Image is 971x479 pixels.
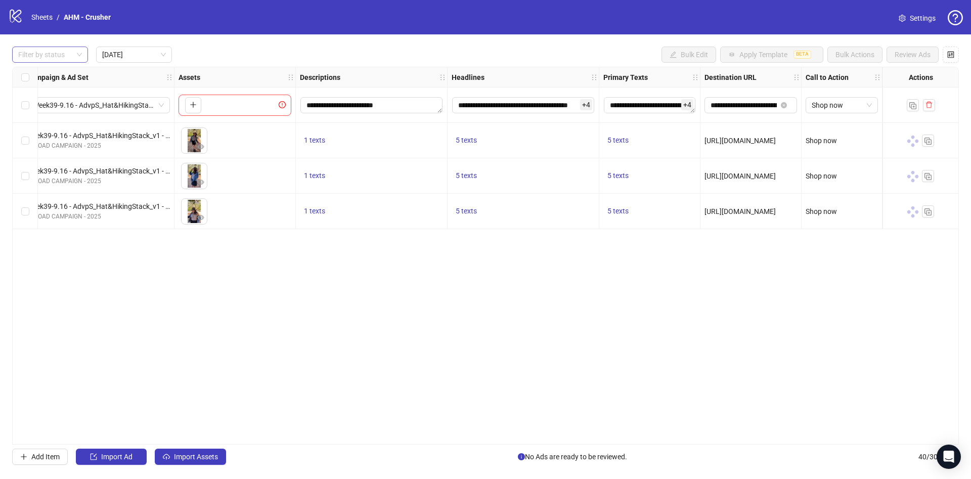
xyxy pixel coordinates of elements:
span: holder [598,74,605,81]
strong: Headlines [452,72,484,83]
span: holder [881,74,888,81]
button: Duplicate [907,99,919,111]
div: Edit values [300,97,443,114]
span: holder [874,74,881,81]
button: 1 texts [300,205,329,217]
span: 5 texts [607,136,629,144]
span: import [90,453,97,460]
span: control [947,51,954,58]
span: holder [287,74,294,81]
button: close-circle [781,102,787,108]
span: holder [446,74,453,81]
span: [URL][DOMAIN_NAME] [704,172,776,180]
span: 5 texts [456,207,477,215]
span: [URL][DOMAIN_NAME] [704,207,776,215]
div: Resize Descriptions column [445,67,447,87]
span: No Ads are ready to be reviewed. [518,451,627,462]
div: Edit values [452,97,595,114]
div: Select all rows [13,67,38,88]
button: Configure table settings [943,47,959,63]
span: Add Item [31,453,60,461]
div: UPLOAD CAMPAIGN - 2025 [27,212,170,222]
div: Resize Campaign & Ad Set column [171,67,174,87]
div: Resize Assets column [293,67,295,87]
img: Duplicate [924,138,932,145]
div: Resize Call to Action column [879,67,882,87]
div: Select row 2 [13,123,38,158]
button: Preview [195,141,207,153]
span: Import Assets [174,453,218,461]
button: Preview [195,177,207,189]
span: 1 texts [304,207,325,215]
button: Duplicate [922,205,934,217]
span: 5 texts [607,207,629,215]
div: Select row 3 [13,158,38,194]
span: 1 texts [304,136,325,144]
button: 1 texts [300,135,329,147]
div: Select row 4 [13,194,38,229]
div: Resize Destination URL column [799,67,801,87]
strong: Assets [179,72,200,83]
button: Apply TemplateBETA [720,47,823,63]
span: eye [197,143,204,150]
div: Week39-9.16 - AdvpS_Hat&HikingStack_v1 - LC [27,165,170,177]
button: 5 texts [603,135,633,147]
span: eye [197,214,204,221]
a: AHM - Crusher [62,12,113,23]
div: Week39-9.16 - AdvpS_Hat&HikingStack_v1 - LC [27,201,170,212]
button: Import Ad [76,449,147,465]
div: Resize Primary Texts column [697,67,700,87]
button: Duplicate [922,170,934,182]
strong: Primary Texts [603,72,648,83]
div: UPLOAD CAMPAIGN - 2025 [27,177,170,186]
span: Week39-9.16 - AdvpS_Hat&HikingStack_v1 - LC [33,98,164,113]
strong: Actions [909,72,933,83]
span: Shop now [806,207,837,215]
span: cloud-upload [163,453,170,460]
button: 5 texts [452,205,481,217]
img: Asset 1 [182,199,207,224]
span: + 4 [681,99,693,110]
span: Today [102,47,166,62]
div: Edit values [603,97,696,114]
img: Duplicate [924,208,932,215]
span: plus [190,101,197,108]
button: Add Item [12,449,68,465]
button: Bulk Actions [827,47,882,63]
span: Settings [910,13,936,24]
button: Add [185,97,201,113]
span: 1 texts [304,171,325,180]
span: + 4 [580,99,592,110]
span: [URL][DOMAIN_NAME] [704,137,776,145]
button: 5 texts [452,170,481,182]
span: Shop now [806,172,837,180]
img: Duplicate [924,173,932,180]
span: 5 texts [607,171,629,180]
span: 5 texts [456,136,477,144]
a: Sheets [29,12,55,23]
span: holder [692,74,699,81]
span: delete [925,101,933,108]
span: holder [591,74,598,81]
span: eye [197,179,204,186]
img: Duplicate [909,102,916,109]
span: Shop now [806,137,837,145]
div: Select row 1 [13,88,38,123]
span: holder [439,74,446,81]
span: Shop now [812,98,872,113]
span: holder [800,74,807,81]
span: plus [20,453,27,460]
span: exclamation-circle [279,101,289,108]
span: holder [699,74,706,81]
img: Asset 1 [182,128,207,153]
div: UPLOAD CAMPAIGN - 2025 [27,141,170,151]
div: Week39-9.16 - AdvpS_Hat&HikingStack_v1 - LC [27,130,170,141]
div: Open Intercom Messenger [937,445,961,469]
span: holder [173,74,180,81]
span: holder [166,74,173,81]
span: holder [793,74,800,81]
strong: Descriptions [300,72,340,83]
button: Preview [195,212,207,224]
li: / [57,12,60,23]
